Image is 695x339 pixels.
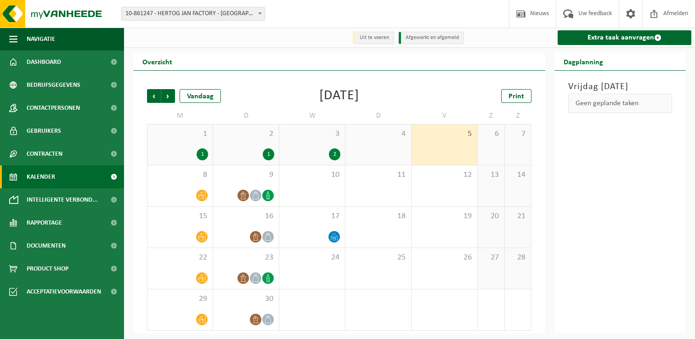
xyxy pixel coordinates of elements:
[27,51,61,73] span: Dashboard
[345,107,412,124] td: D
[27,142,62,165] span: Contracten
[27,119,61,142] span: Gebruikers
[329,148,340,160] div: 2
[152,170,208,180] span: 8
[482,211,500,221] span: 20
[350,170,407,180] span: 11
[284,253,340,263] span: 24
[161,89,175,103] span: Volgende
[218,294,274,304] span: 30
[263,148,274,160] div: 1
[152,211,208,221] span: 15
[509,93,524,100] span: Print
[319,89,359,103] div: [DATE]
[27,96,80,119] span: Contactpersonen
[180,89,221,103] div: Vandaag
[152,294,208,304] span: 29
[284,129,340,139] span: 3
[478,107,505,124] td: Z
[416,170,473,180] span: 12
[147,107,213,124] td: M
[27,234,66,257] span: Documenten
[350,253,407,263] span: 25
[5,319,153,339] iframe: chat widget
[350,211,407,221] span: 18
[505,107,532,124] td: Z
[416,211,473,221] span: 19
[284,211,340,221] span: 17
[412,107,478,124] td: V
[558,30,691,45] a: Extra taak aanvragen
[509,211,527,221] span: 21
[121,7,265,21] span: 10-861247 - HERTOG JAN FACTORY - ZEDELGEM
[501,89,531,103] a: Print
[27,73,80,96] span: Bedrijfsgegevens
[482,129,500,139] span: 6
[133,52,181,70] h2: Overzicht
[416,129,473,139] span: 5
[122,7,265,20] span: 10-861247 - HERTOG JAN FACTORY - ZEDELGEM
[482,170,500,180] span: 13
[279,107,345,124] td: W
[218,170,274,180] span: 9
[218,129,274,139] span: 2
[399,32,464,44] li: Afgewerkt en afgemeld
[27,165,55,188] span: Kalender
[213,107,279,124] td: D
[568,94,672,113] div: Geen geplande taken
[152,253,208,263] span: 22
[27,211,62,234] span: Rapportage
[27,257,68,280] span: Product Shop
[197,148,208,160] div: 1
[218,253,274,263] span: 23
[509,170,527,180] span: 14
[350,129,407,139] span: 4
[353,32,394,44] li: Uit te voeren
[509,129,527,139] span: 7
[152,129,208,139] span: 1
[482,253,500,263] span: 27
[218,211,274,221] span: 16
[568,80,672,94] h3: Vrijdag [DATE]
[554,52,612,70] h2: Dagplanning
[416,253,473,263] span: 26
[27,280,101,303] span: Acceptatievoorwaarden
[27,188,98,211] span: Intelligente verbond...
[509,253,527,263] span: 28
[147,89,161,103] span: Vorige
[284,170,340,180] span: 10
[27,28,55,51] span: Navigatie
